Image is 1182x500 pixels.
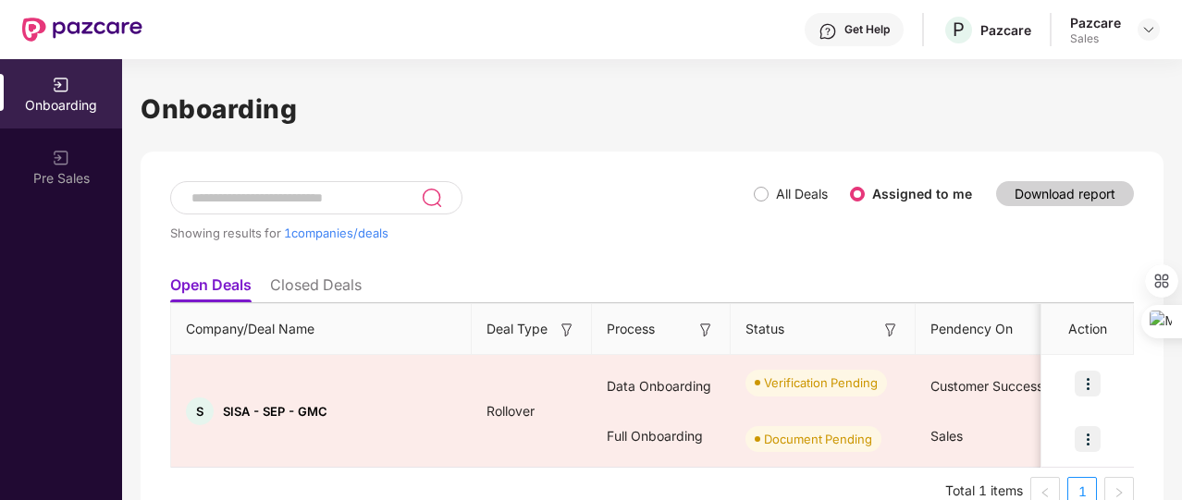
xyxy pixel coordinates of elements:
[558,321,576,339] img: svg+xml;base64,PHN2ZyB3aWR0aD0iMTYiIGhlaWdodD0iMTYiIHZpZXdCb3g9IjAgMCAxNiAxNiIgZmlsbD0ibm9uZSIgeG...
[592,361,731,411] div: Data Onboarding
[472,403,549,419] span: Rollover
[764,373,878,392] div: Verification Pending
[1041,304,1134,355] th: Action
[930,319,1013,339] span: Pendency On
[141,89,1164,129] h1: Onboarding
[1075,371,1101,396] img: icon
[270,275,362,302] li: Closed Deals
[881,321,900,339] img: svg+xml;base64,PHN2ZyB3aWR0aD0iMTYiIGhlaWdodD0iMTYiIHZpZXdCb3g9IjAgMCAxNiAxNiIgZmlsbD0ibm9uZSIgeG...
[223,404,327,419] span: SISA - SEP - GMC
[996,181,1134,206] button: Download report
[52,76,70,94] img: svg+xml;base64,PHN2ZyB3aWR0aD0iMjAiIGhlaWdodD0iMjAiIHZpZXdCb3g9IjAgMCAyMCAyMCIgZmlsbD0ibm9uZSIgeG...
[844,22,890,37] div: Get Help
[1070,14,1121,31] div: Pazcare
[764,430,872,448] div: Document Pending
[953,18,965,41] span: P
[186,397,214,425] div: S
[607,319,655,339] span: Process
[421,187,442,209] img: svg+xml;base64,PHN2ZyB3aWR0aD0iMjQiIGhlaWdodD0iMjUiIHZpZXdCb3g9IjAgMCAyNCAyNSIgZmlsbD0ibm9uZSIgeG...
[872,186,972,201] label: Assigned to me
[171,304,472,355] th: Company/Deal Name
[52,149,70,167] img: svg+xml;base64,PHN2ZyB3aWR0aD0iMjAiIGhlaWdodD0iMjAiIHZpZXdCb3g9IjAgMCAyMCAyMCIgZmlsbD0ibm9uZSIgeG...
[980,21,1031,39] div: Pazcare
[284,226,388,240] span: 1 companies/deals
[696,321,715,339] img: svg+xml;base64,PHN2ZyB3aWR0aD0iMTYiIGhlaWdodD0iMTYiIHZpZXdCb3g9IjAgMCAxNiAxNiIgZmlsbD0ibm9uZSIgeG...
[1070,31,1121,46] div: Sales
[486,319,548,339] span: Deal Type
[819,22,837,41] img: svg+xml;base64,PHN2ZyBpZD0iSGVscC0zMngzMiIgeG1sbnM9Imh0dHA6Ly93d3cudzMub3JnLzIwMDAvc3ZnIiB3aWR0aD...
[776,186,828,201] label: All Deals
[170,226,754,240] div: Showing results for
[745,319,784,339] span: Status
[1141,22,1156,37] img: svg+xml;base64,PHN2ZyBpZD0iRHJvcGRvd24tMzJ4MzIiIHhtbG5zPSJodHRwOi8vd3d3LnczLm9yZy8yMDAwL3N2ZyIgd2...
[1114,487,1125,498] span: right
[592,411,731,461] div: Full Onboarding
[22,18,142,42] img: New Pazcare Logo
[1040,487,1051,498] span: left
[170,275,252,302] li: Open Deals
[930,428,963,444] span: Sales
[1075,426,1101,452] img: icon
[930,378,1043,394] span: Customer Success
